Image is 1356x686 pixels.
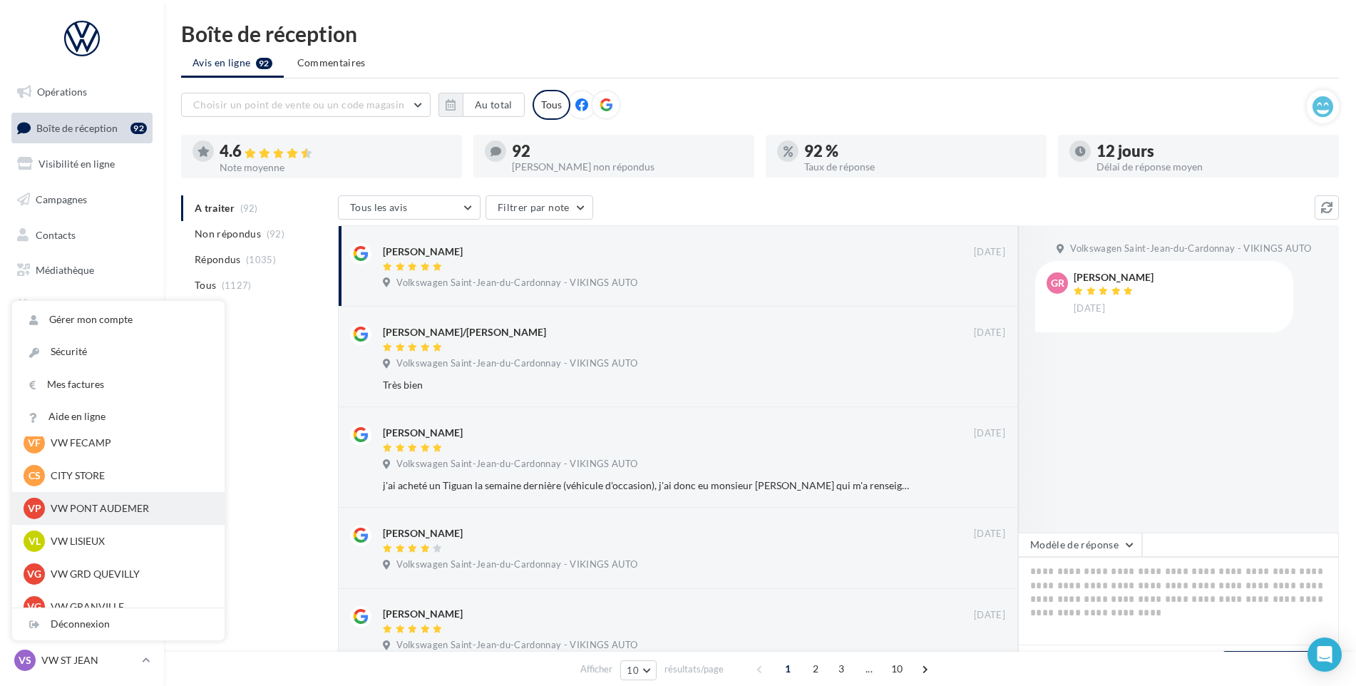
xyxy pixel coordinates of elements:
[9,327,155,369] a: PLV et print personnalisable
[664,662,724,676] span: résultats/page
[804,162,1035,172] div: Taux de réponse
[51,600,207,614] p: VW GRANVILLE
[804,143,1035,159] div: 92 %
[9,255,155,285] a: Médiathèque
[1308,638,1342,672] div: Open Intercom Messenger
[830,657,853,680] span: 3
[222,280,252,291] span: (1127)
[383,426,463,440] div: [PERSON_NAME]
[9,113,155,143] a: Boîte de réception92
[28,501,41,516] span: VP
[396,458,637,471] span: Volkswagen Saint-Jean-du-Cardonnay - VIKINGS AUTO
[36,193,87,205] span: Campagnes
[19,653,31,667] span: VS
[438,93,525,117] button: Au total
[267,228,284,240] span: (92)
[338,195,481,220] button: Tous les avis
[220,143,451,160] div: 4.6
[51,469,207,483] p: CITY STORE
[12,336,225,368] a: Sécurité
[1070,242,1311,255] span: Volkswagen Saint-Jean-du-Cardonnay - VIKINGS AUTO
[12,401,225,433] a: Aide en ligne
[9,374,155,416] a: Campagnes DataOnDemand
[1096,143,1327,159] div: 12 jours
[1074,302,1105,315] span: [DATE]
[858,657,880,680] span: ...
[29,469,41,483] span: CS
[9,185,155,215] a: Campagnes
[9,220,155,250] a: Contacts
[627,665,639,676] span: 10
[1096,162,1327,172] div: Délai de réponse moyen
[181,93,431,117] button: Choisir un point de vente ou un code magasin
[486,195,593,220] button: Filtrer par note
[776,657,799,680] span: 1
[9,77,155,107] a: Opérations
[11,647,153,674] a: VS VW ST JEAN
[195,227,261,241] span: Non répondus
[885,657,909,680] span: 10
[974,246,1005,259] span: [DATE]
[193,98,404,111] span: Choisir un point de vente ou un code magasin
[12,369,225,401] a: Mes factures
[383,378,913,392] div: Très bien
[396,558,637,571] span: Volkswagen Saint-Jean-du-Cardonnay - VIKINGS AUTO
[246,254,276,265] span: (1035)
[27,567,41,581] span: VG
[396,357,637,370] span: Volkswagen Saint-Jean-du-Cardonnay - VIKINGS AUTO
[37,86,87,98] span: Opérations
[383,478,913,493] div: j'ai acheté un Tiguan la semaine dernière (véhicule d'occasion), j'ai donc eu monsieur [PERSON_NA...
[383,245,463,259] div: [PERSON_NAME]
[27,600,41,614] span: VG
[974,327,1005,339] span: [DATE]
[38,158,115,170] span: Visibilité en ligne
[51,567,207,581] p: VW GRD QUEVILLY
[383,325,546,339] div: [PERSON_NAME]/[PERSON_NAME]
[396,277,637,290] span: Volkswagen Saint-Jean-du-Cardonnay - VIKINGS AUTO
[51,534,207,548] p: VW LISIEUX
[974,528,1005,541] span: [DATE]
[51,436,207,450] p: VW FECAMP
[1074,272,1154,282] div: [PERSON_NAME]
[36,121,118,133] span: Boîte de réception
[297,56,366,70] span: Commentaires
[974,609,1005,622] span: [DATE]
[12,304,225,336] a: Gérer mon compte
[974,427,1005,440] span: [DATE]
[350,201,408,213] span: Tous les avis
[51,501,207,516] p: VW PONT AUDEMER
[533,90,570,120] div: Tous
[9,149,155,179] a: Visibilité en ligne
[29,534,41,548] span: VL
[130,123,147,134] div: 92
[1051,276,1064,290] span: Gr
[512,162,743,172] div: [PERSON_NAME] non répondus
[383,607,463,621] div: [PERSON_NAME]
[396,639,637,652] span: Volkswagen Saint-Jean-du-Cardonnay - VIKINGS AUTO
[195,252,241,267] span: Répondus
[512,143,743,159] div: 92
[463,93,525,117] button: Au total
[28,436,41,450] span: VF
[383,526,463,541] div: [PERSON_NAME]
[620,660,657,680] button: 10
[36,264,94,276] span: Médiathèque
[12,608,225,640] div: Déconnexion
[181,23,1339,44] div: Boîte de réception
[36,300,83,312] span: Calendrier
[220,163,451,173] div: Note moyenne
[195,278,216,292] span: Tous
[41,653,136,667] p: VW ST JEAN
[804,657,827,680] span: 2
[580,662,612,676] span: Afficher
[1018,533,1142,557] button: Modèle de réponse
[9,291,155,321] a: Calendrier
[36,228,76,240] span: Contacts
